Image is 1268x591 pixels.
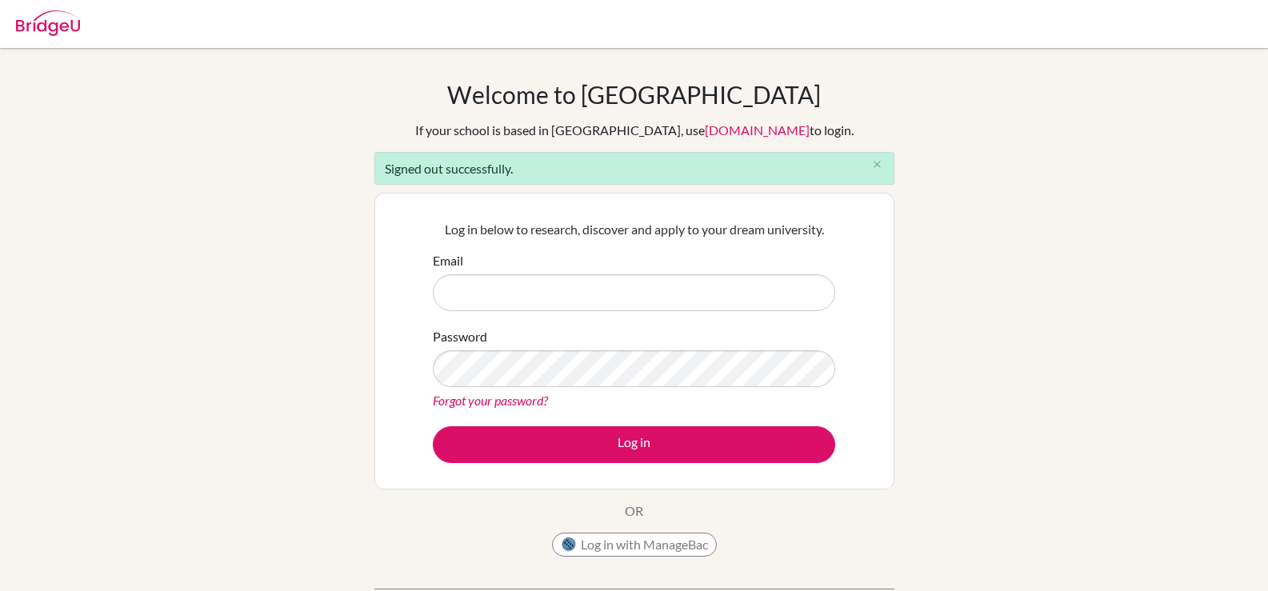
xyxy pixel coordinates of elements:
[862,153,894,177] button: Close
[705,122,810,138] a: [DOMAIN_NAME]
[16,10,80,36] img: Bridge-U
[374,152,894,185] div: Signed out successfully.
[433,393,548,408] a: Forgot your password?
[433,220,835,239] p: Log in below to research, discover and apply to your dream university.
[433,426,835,463] button: Log in
[552,533,717,557] button: Log in with ManageBac
[625,501,643,521] p: OR
[433,327,487,346] label: Password
[871,158,883,170] i: close
[433,251,463,270] label: Email
[447,80,821,109] h1: Welcome to [GEOGRAPHIC_DATA]
[415,121,854,140] div: If your school is based in [GEOGRAPHIC_DATA], use to login.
